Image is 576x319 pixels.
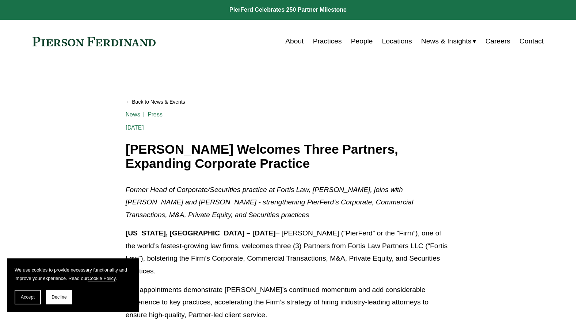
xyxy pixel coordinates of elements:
[313,34,342,48] a: Practices
[52,295,67,300] span: Decline
[21,295,35,300] span: Accept
[126,186,415,219] em: Former Head of Corporate/Securities practice at Fortis Law, [PERSON_NAME], joins with [PERSON_NAM...
[421,35,472,48] span: News & Insights
[15,290,41,304] button: Accept
[126,96,450,108] a: Back to News & Events
[421,34,476,48] a: folder dropdown
[382,34,412,48] a: Locations
[126,229,276,237] strong: [US_STATE], [GEOGRAPHIC_DATA] – [DATE]
[148,111,163,118] a: Press
[46,290,72,304] button: Decline
[126,124,144,131] span: [DATE]
[485,34,510,48] a: Careers
[351,34,373,48] a: People
[7,258,139,312] section: Cookie banner
[519,34,543,48] a: Contact
[126,111,141,118] a: News
[126,142,450,170] h1: [PERSON_NAME] Welcomes Three Partners, Expanding Corporate Practice
[285,34,304,48] a: About
[15,266,131,283] p: We use cookies to provide necessary functionality and improve your experience. Read our .
[88,276,116,281] a: Cookie Policy
[126,227,450,277] p: – [PERSON_NAME] (“PierFerd” or the “Firm”), one of the world’s fastest-growing law firms, welcome...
